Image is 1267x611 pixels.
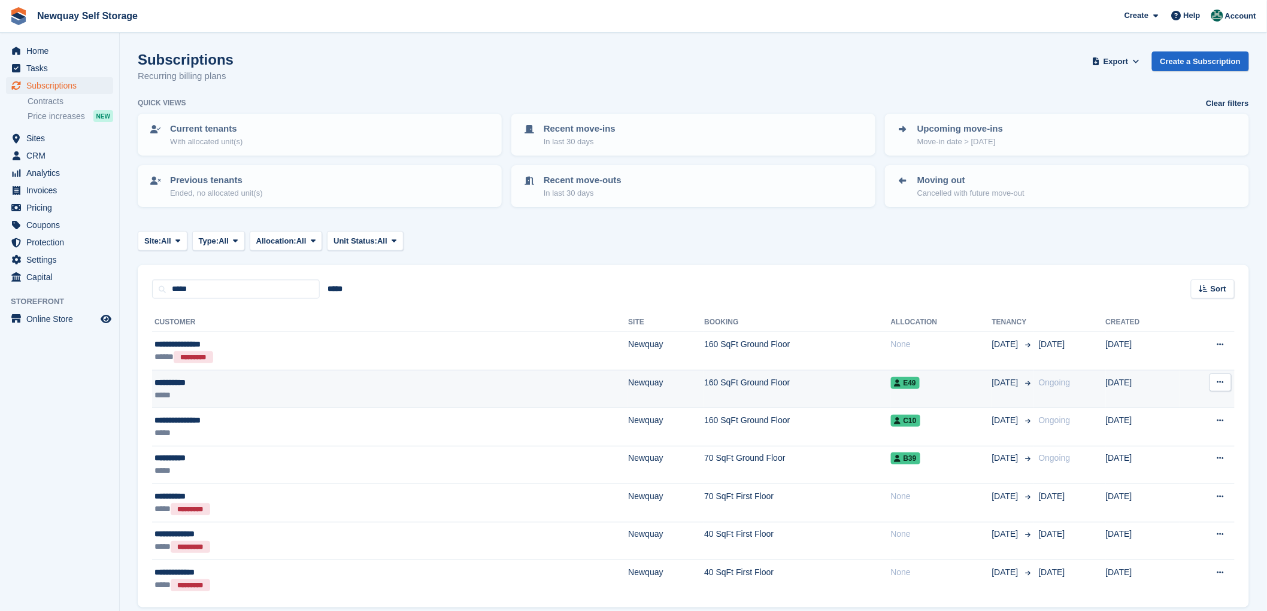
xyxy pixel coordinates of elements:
[628,446,704,484] td: Newquay
[1106,313,1180,332] th: Created
[917,187,1024,199] p: Cancelled with future move-out
[1039,567,1065,577] span: [DATE]
[250,231,323,251] button: Allocation: All
[628,408,704,446] td: Newquay
[6,42,113,59] a: menu
[256,235,296,247] span: Allocation:
[10,7,28,25] img: stora-icon-8386f47178a22dfd0bd8f6a31ec36ba5ce8667c1dd55bd0f319d3a0aa187defe.svg
[992,338,1021,351] span: [DATE]
[144,235,161,247] span: Site:
[28,111,85,122] span: Price increases
[192,231,245,251] button: Type: All
[1152,51,1249,71] a: Create a Subscription
[891,452,920,464] span: B39
[1039,453,1071,463] span: Ongoing
[26,311,98,327] span: Online Store
[32,6,143,26] a: Newquay Self Storage
[704,560,890,598] td: 40 SqFt First Floor
[1206,98,1249,110] a: Clear filters
[170,174,263,187] p: Previous tenants
[886,115,1248,154] a: Upcoming move-ins Move-in date > [DATE]
[628,313,704,332] th: Site
[139,166,501,206] a: Previous tenants Ended, no allocated unit(s)
[544,136,616,148] p: In last 30 days
[917,174,1024,187] p: Moving out
[1106,408,1180,446] td: [DATE]
[1106,560,1180,598] td: [DATE]
[26,182,98,199] span: Invoices
[170,122,243,136] p: Current tenants
[704,446,890,484] td: 70 SqFt Ground Floor
[992,414,1021,427] span: [DATE]
[26,165,98,181] span: Analytics
[513,115,874,154] a: Recent move-ins In last 30 days
[891,415,920,427] span: C10
[152,313,628,332] th: Customer
[170,187,263,199] p: Ended, no allocated unit(s)
[139,115,501,154] a: Current tenants With allocated unit(s)
[6,199,113,216] a: menu
[628,370,704,408] td: Newquay
[6,60,113,77] a: menu
[28,96,113,107] a: Contracts
[327,231,403,251] button: Unit Status: All
[891,528,992,540] div: None
[992,452,1021,464] span: [DATE]
[6,77,113,94] a: menu
[704,522,890,560] td: 40 SqFt First Floor
[138,51,234,68] h1: Subscriptions
[161,235,171,247] span: All
[992,566,1021,579] span: [DATE]
[704,332,890,370] td: 160 SqFt Ground Floor
[26,60,98,77] span: Tasks
[628,560,704,598] td: Newquay
[1106,484,1180,522] td: [DATE]
[6,147,113,164] a: menu
[6,182,113,199] a: menu
[26,234,98,251] span: Protection
[1039,491,1065,501] span: [DATE]
[26,199,98,216] span: Pricing
[992,490,1021,503] span: [DATE]
[917,136,1003,148] p: Move-in date > [DATE]
[6,165,113,181] a: menu
[138,98,186,108] h6: Quick views
[891,338,992,351] div: None
[26,77,98,94] span: Subscriptions
[628,522,704,560] td: Newquay
[219,235,229,247] span: All
[544,174,622,187] p: Recent move-outs
[334,235,377,247] span: Unit Status:
[26,130,98,147] span: Sites
[1039,529,1065,539] span: [DATE]
[1106,446,1180,484] td: [DATE]
[26,269,98,285] span: Capital
[704,408,890,446] td: 160 SqFt Ground Floor
[93,110,113,122] div: NEW
[6,130,113,147] a: menu
[891,377,920,389] span: E49
[11,296,119,308] span: Storefront
[170,136,243,148] p: With allocated unit(s)
[1106,332,1180,370] td: [DATE]
[199,235,219,247] span: Type:
[513,166,874,206] a: Recent move-outs In last 30 days
[296,235,307,247] span: All
[891,490,992,503] div: None
[1211,10,1223,22] img: JON
[6,234,113,251] a: menu
[28,110,113,123] a: Price increases NEW
[544,187,622,199] p: In last 30 days
[1090,51,1142,71] button: Export
[26,42,98,59] span: Home
[6,251,113,268] a: menu
[1039,339,1065,349] span: [DATE]
[1104,56,1128,68] span: Export
[891,566,992,579] div: None
[26,251,98,268] span: Settings
[99,312,113,326] a: Preview store
[992,528,1021,540] span: [DATE]
[1225,10,1256,22] span: Account
[704,313,890,332] th: Booking
[544,122,616,136] p: Recent move-ins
